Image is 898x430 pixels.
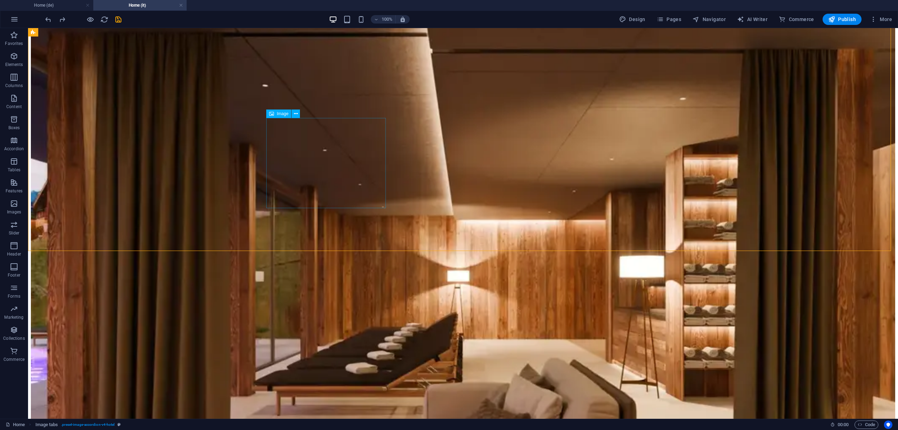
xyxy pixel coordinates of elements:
[35,421,121,429] nav: breadcrumb
[654,14,684,25] button: Pages
[277,112,288,116] span: Image
[6,104,22,110] p: Content
[830,421,849,429] h6: Session time
[867,14,895,25] button: More
[8,167,20,173] p: Tables
[114,15,122,24] button: save
[58,15,66,24] i: Redo: Change text (Ctrl+Y, ⌘+Y)
[114,15,122,24] i: Save (Ctrl+S)
[855,421,878,429] button: Code
[100,15,108,24] i: Reload page
[779,16,814,23] span: Commerce
[690,14,729,25] button: Navigator
[7,251,21,257] p: Header
[838,421,849,429] span: 00 00
[692,16,726,23] span: Navigator
[58,15,66,24] button: redo
[5,83,23,88] p: Columns
[86,15,94,24] button: Click here to leave preview mode and continue editing
[4,146,24,152] p: Accordion
[870,16,892,23] span: More
[93,1,187,9] h4: Home (it)
[5,62,23,67] p: Elements
[884,421,892,429] button: Usercentrics
[619,16,645,23] span: Design
[381,15,393,24] h6: 100%
[371,15,396,24] button: 100%
[8,272,20,278] p: Footer
[44,15,52,24] i: Undo: Change image caption (Ctrl+Z)
[843,422,844,427] span: :
[61,421,115,429] span: . preset-image-accordion-v4-hotel
[8,293,20,299] p: Forms
[5,41,23,46] p: Favorites
[35,421,58,429] span: Click to select. Double-click to edit
[8,125,20,131] p: Boxes
[737,16,768,23] span: AI Writer
[7,209,21,215] p: Images
[823,14,862,25] button: Publish
[616,14,648,25] button: Design
[100,15,108,24] button: reload
[4,357,25,362] p: Commerce
[118,423,121,426] i: This element is a customizable preset
[9,230,20,236] p: Slider
[6,188,22,194] p: Features
[44,15,52,24] button: undo
[858,421,875,429] span: Code
[734,14,770,25] button: AI Writer
[616,14,648,25] div: Design (Ctrl+Alt+Y)
[6,421,25,429] a: Click to cancel selection. Double-click to open Pages
[3,336,25,341] p: Collections
[776,14,817,25] button: Commerce
[4,315,24,320] p: Marketing
[657,16,681,23] span: Pages
[828,16,856,23] span: Publish
[400,16,406,22] i: On resize automatically adjust zoom level to fit chosen device.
